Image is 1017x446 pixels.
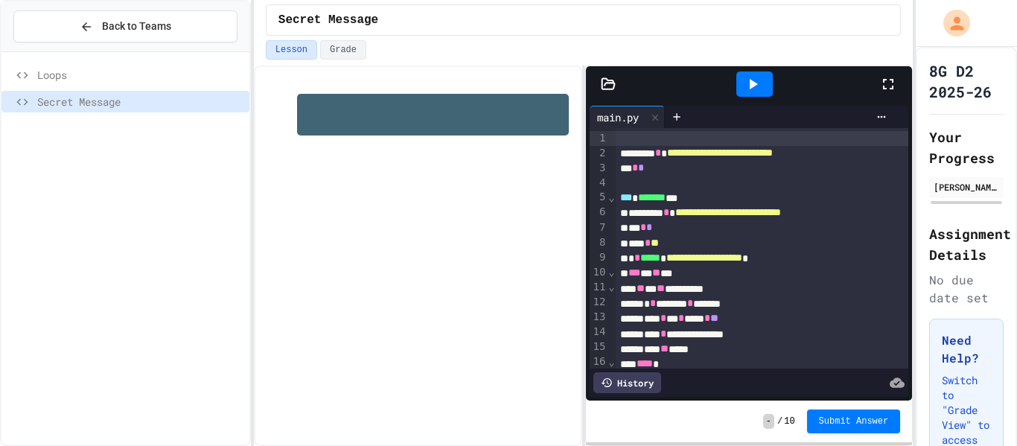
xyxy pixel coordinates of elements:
div: 16 [590,354,608,369]
span: 10 [784,415,794,427]
div: 12 [590,295,608,310]
div: 2 [590,146,608,161]
button: Back to Teams [13,10,237,42]
span: Loops [37,67,243,83]
div: 1 [590,131,608,146]
h1: 8G D2 2025-26 [929,60,1004,102]
div: History [593,372,661,393]
h3: Need Help? [942,331,991,367]
span: Back to Teams [102,19,171,34]
span: Secret Message [37,94,243,109]
div: 15 [590,340,608,354]
span: Submit Answer [819,415,889,427]
div: 6 [590,205,608,220]
span: Fold line [608,356,615,368]
h2: Assignment Details [929,223,1004,265]
span: / [777,415,782,427]
button: Grade [320,40,366,60]
div: main.py [590,106,665,128]
div: 4 [590,176,608,191]
div: 11 [590,280,608,295]
div: 13 [590,310,608,325]
div: No due date set [929,271,1004,307]
div: 14 [590,325,608,340]
span: Fold line [608,281,615,293]
div: 8 [590,235,608,250]
div: 10 [590,265,608,280]
div: 3 [590,161,608,176]
h2: Your Progress [929,127,1004,168]
div: 7 [590,220,608,235]
button: Submit Answer [807,410,901,433]
div: My Account [928,6,974,40]
div: 9 [590,250,608,265]
span: Fold line [608,266,615,278]
div: 5 [590,190,608,205]
div: main.py [590,109,646,125]
div: [PERSON_NAME] [934,180,999,194]
span: Fold line [608,191,615,203]
span: - [763,414,774,429]
span: Secret Message [278,11,378,29]
button: Lesson [266,40,317,60]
